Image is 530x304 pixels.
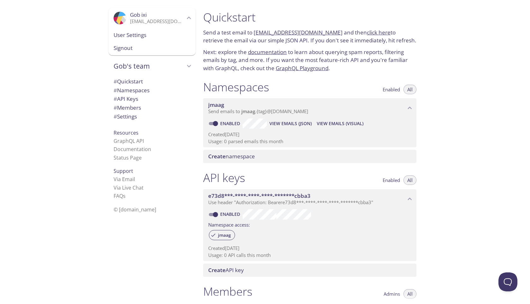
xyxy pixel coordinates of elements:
[114,176,135,183] a: Via Email
[114,113,117,120] span: #
[403,289,416,299] button: All
[114,184,144,191] a: Via Live Chat
[109,103,196,112] div: Members
[109,58,196,74] div: Gob's team
[314,119,366,129] button: View Emails (Visual)
[114,104,117,111] span: #
[379,175,404,185] button: Enabled
[208,153,226,160] span: Create
[203,171,245,185] h1: API keys
[208,108,308,114] span: Send emails to . {tag} @[DOMAIN_NAME]
[269,120,312,127] span: View Emails (JSON)
[208,252,411,258] p: Usage: 0 API calls this month
[114,44,191,52] span: Signout
[114,167,133,174] span: Support
[208,131,411,138] p: Created [DATE]
[114,87,117,94] span: #
[114,104,141,111] span: Members
[114,146,151,153] a: Documentation
[109,28,196,42] div: User Settings
[203,10,416,24] h1: Quickstart
[109,41,196,55] div: Signout
[498,272,517,291] iframe: Help Scout Beacon - Open
[208,138,411,145] p: Usage: 0 parsed emails this month
[380,289,404,299] button: Admins
[403,175,416,185] button: All
[123,192,126,199] span: s
[114,113,137,120] span: Settings
[379,85,404,94] button: Enabled
[109,8,196,28] div: Gob ixi
[130,11,147,18] span: Gob ixi
[254,29,343,36] a: [EMAIL_ADDRESS][DOMAIN_NAME]
[114,78,117,85] span: #
[114,87,150,94] span: Namespaces
[203,48,416,72] p: Next: explore the to learn about querying spam reports, filtering emails by tag, and more. If you...
[203,264,416,277] div: Create API Key
[109,94,196,103] div: API Keys
[114,192,126,199] a: FAQ
[203,284,252,299] h1: Members
[114,206,156,213] span: © [DOMAIN_NAME]
[208,266,226,274] span: Create
[114,62,185,70] span: Gob's team
[403,85,416,94] button: All
[208,220,250,229] label: Namespace access:
[248,48,287,56] a: documentation
[208,101,224,108] span: jmaag
[219,120,243,126] a: Enabled
[214,232,235,238] span: jmaag
[203,150,416,163] div: Create namespace
[203,28,416,45] p: Send a test email to and then to retrieve the email via our simple JSON API. If you don't see it ...
[109,77,196,86] div: Quickstart
[208,266,244,274] span: API key
[114,95,117,102] span: #
[114,78,143,85] span: Quickstart
[203,80,269,94] h1: Namespaces
[276,64,328,72] a: GraphQL Playground
[267,119,314,129] button: View Emails (JSON)
[241,108,255,114] span: jmaag
[114,137,144,144] a: GraphQL API
[130,18,185,25] p: [EMAIL_ADDRESS][DOMAIN_NAME]
[219,211,243,217] a: Enabled
[114,31,191,39] span: User Settings
[203,98,416,118] div: jmaag namespace
[109,86,196,95] div: Namespaces
[367,29,391,36] a: click here
[114,154,142,161] a: Status Page
[208,245,411,252] p: Created [DATE]
[114,129,138,136] span: Resources
[114,95,138,102] span: API Keys
[317,120,363,127] span: View Emails (Visual)
[109,112,196,121] div: Team Settings
[209,230,235,240] div: jmaag
[208,153,255,160] span: namespace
